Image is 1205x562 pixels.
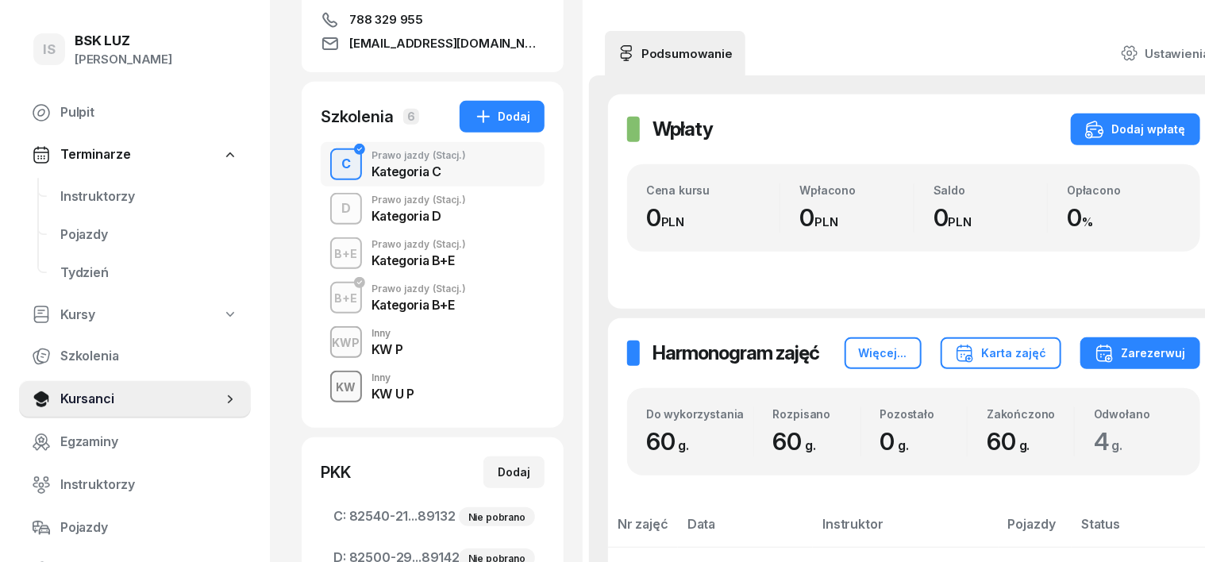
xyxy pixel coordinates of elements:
[321,106,394,128] div: Szkolenia
[880,407,968,421] div: Pozostało
[19,94,251,132] a: Pulpit
[60,518,238,538] span: Pojazdy
[330,148,362,180] button: C
[987,407,1074,421] div: Zakończono
[934,203,1047,233] div: 0
[403,109,419,125] span: 6
[859,344,907,363] div: Więcej...
[60,432,238,452] span: Egzaminy
[1094,427,1131,456] span: 4
[321,364,545,409] button: KWInnyKW U P
[321,34,545,53] a: [EMAIL_ADDRESS][DOMAIN_NAME]
[999,514,1072,548] th: Pojazdy
[474,107,530,126] div: Dodaj
[321,498,545,536] a: C:82540-21...89132Nie pobrano
[329,244,364,264] div: B+E
[48,254,251,292] a: Tydzień
[813,514,998,548] th: Instruktor
[321,10,545,29] a: 788 329 955
[333,506,532,527] span: 82540-21...89132
[321,187,545,231] button: DPrawo jazdy(Stacj.)Kategoria D
[321,461,351,483] div: PKK
[799,203,913,233] div: 0
[333,506,346,527] span: C:
[60,346,238,367] span: Szkolenia
[329,288,364,308] div: B+E
[75,34,172,48] div: BSK LUZ
[941,337,1061,369] button: Karta zajęć
[934,183,1047,197] div: Saldo
[459,507,535,526] div: Nie pobrano
[321,142,545,187] button: CPrawo jazdy(Stacj.)Kategoria C
[653,117,713,142] h2: Wpłaty
[330,193,362,225] button: D
[653,341,819,366] h2: Harmonogram zajęć
[605,31,745,75] a: Podsumowanie
[321,231,545,275] button: B+EPrawo jazdy(Stacj.)Kategoria B+E
[1095,344,1186,363] div: Zarezerwuj
[330,371,362,402] button: KW
[19,423,251,461] a: Egzaminy
[19,509,251,547] a: Pojazdy
[335,195,357,222] div: D
[372,284,466,294] div: Prawo jazdy
[60,475,238,495] span: Instruktorzy
[326,333,367,352] div: KWP
[349,34,545,53] span: [EMAIL_ADDRESS][DOMAIN_NAME]
[372,151,466,160] div: Prawo jazdy
[19,297,251,333] a: Kursy
[19,137,251,173] a: Terminarze
[1112,437,1123,453] small: g.
[48,216,251,254] a: Pojazdy
[330,377,363,397] div: KW
[1019,437,1030,453] small: g.
[661,214,685,229] small: PLN
[1082,214,1093,229] small: %
[433,195,466,205] span: (Stacj.)
[75,49,172,70] div: [PERSON_NAME]
[372,373,414,383] div: Inny
[60,389,222,410] span: Kursanci
[1094,407,1181,421] div: Odwołano
[1085,120,1186,139] div: Dodaj wpłatę
[60,225,238,245] span: Pojazdy
[43,43,56,56] span: IS
[1067,203,1180,233] div: 0
[949,214,972,229] small: PLN
[880,427,968,456] div: 0
[330,282,362,314] button: B+E
[19,337,251,375] a: Szkolenia
[679,437,690,453] small: g.
[60,144,130,165] span: Terminarze
[646,427,697,456] span: 60
[372,210,466,222] div: Kategoria D
[898,437,909,453] small: g.
[498,463,530,482] div: Dodaj
[805,437,816,453] small: g.
[372,195,466,205] div: Prawo jazdy
[433,240,466,249] span: (Stacj.)
[60,187,238,207] span: Instruktorzy
[814,214,838,229] small: PLN
[60,305,95,325] span: Kursy
[1071,114,1200,145] button: Dodaj wpłatę
[845,337,922,369] button: Więcej...
[955,344,1047,363] div: Karta zajęć
[330,237,362,269] button: B+E
[48,178,251,216] a: Instruktorzy
[1067,183,1180,197] div: Opłacono
[372,165,466,178] div: Kategoria C
[433,151,466,160] span: (Stacj.)
[608,514,678,548] th: Nr zajęć
[460,101,545,133] button: Dodaj
[646,203,780,233] div: 0
[678,514,813,548] th: Data
[372,254,466,267] div: Kategoria B+E
[372,387,414,400] div: KW U P
[646,183,780,197] div: Cena kursu
[19,466,251,504] a: Instruktorzy
[372,298,466,311] div: Kategoria B+E
[646,407,753,421] div: Do wykorzystania
[773,407,860,421] div: Rozpisano
[321,275,545,320] button: B+EPrawo jazdy(Stacj.)Kategoria B+E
